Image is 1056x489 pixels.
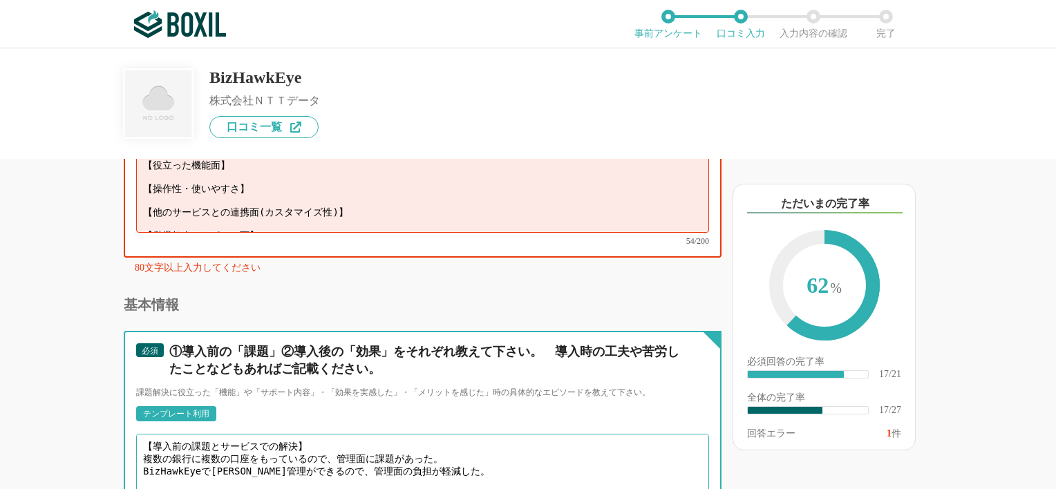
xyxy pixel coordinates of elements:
div: ​ [748,371,844,378]
span: % [830,280,842,296]
div: 件 [887,429,901,439]
div: BizHawkEye [209,69,320,86]
div: 54/200 [136,237,709,245]
div: 基本情報 [124,298,722,311]
a: 口コミ一覧 [209,116,319,138]
div: ただいまの完了率 [747,195,903,213]
div: テンプレート利用 [143,410,209,418]
span: 62 [783,244,866,329]
span: 1 [887,428,892,439]
div: 全体の完了率 [747,393,901,405]
img: ボクシルSaaS_ロゴ [134,10,226,38]
div: 課題解決に役立った「機能」や「サポート内容」・「効果を実感した」・「メリットを感じた」時の具体的なエピソードを教えて下さい。 [136,387,709,399]
div: 17/21 [879,370,901,379]
div: ​ [748,407,822,414]
div: ①導入前の「課題」②導入後の「効果」をそれぞれ教えて下さい。 導入時の工夫や苦労したことなどもあればご記載ください。 [169,343,685,378]
div: 回答エラー [747,429,795,439]
div: 株式会社ＮＴＴデータ [209,95,320,106]
li: 入力内容の確認 [777,10,849,39]
div: 17/27 [879,405,901,415]
span: 必須 [142,346,158,356]
li: 口コミ入力 [704,10,777,39]
span: 口コミ一覧 [227,122,282,133]
div: 必須回答の完了率 [747,357,901,370]
div: 80文字以上入力してください [135,263,722,278]
li: 事前アンケート [632,10,704,39]
li: 完了 [849,10,922,39]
